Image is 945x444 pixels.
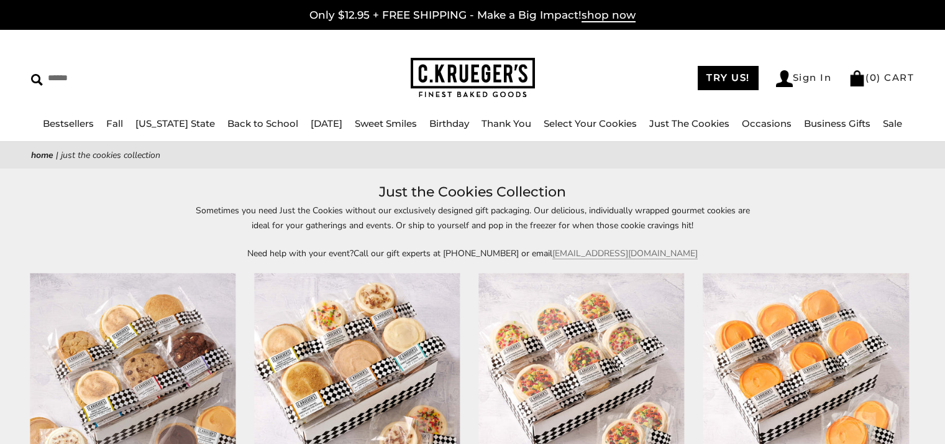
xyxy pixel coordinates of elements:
a: Birthday [429,118,469,129]
span: 0 [870,72,877,83]
a: Sale [883,118,902,129]
span: | [56,149,58,161]
input: Search [31,68,240,88]
p: Need help with your event? [187,246,759,261]
a: [US_STATE] State [135,118,215,129]
img: Search [31,74,43,86]
a: Fall [106,118,123,129]
img: Account [776,70,793,87]
span: Just the Cookies Collection [61,149,160,161]
a: Sweet Smiles [355,118,417,129]
a: [EMAIL_ADDRESS][DOMAIN_NAME] [552,247,698,259]
a: Back to School [227,118,298,129]
p: Sometimes you need Just the Cookies without our exclusively designed gift packaging. Our deliciou... [187,203,759,232]
span: shop now [582,9,636,22]
h1: Just the Cookies Collection [50,181,895,203]
span: Call our gift experts at [PHONE_NUMBER] or email [354,247,552,259]
a: Business Gifts [804,118,870,129]
a: Only $12.95 + FREE SHIPPING - Make a Big Impact!shop now [309,9,636,22]
a: (0) CART [849,72,914,83]
a: Sign In [776,70,832,87]
a: TRY US! [698,66,759,90]
a: Select Your Cookies [544,118,637,129]
a: Bestsellers [43,118,94,129]
a: Home [31,149,53,161]
a: [DATE] [311,118,342,129]
nav: breadcrumbs [31,148,914,162]
a: Occasions [742,118,792,129]
a: Just The Cookies [649,118,729,129]
a: Thank You [482,118,531,129]
img: Bag [849,70,865,86]
img: C.KRUEGER'S [411,58,535,98]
